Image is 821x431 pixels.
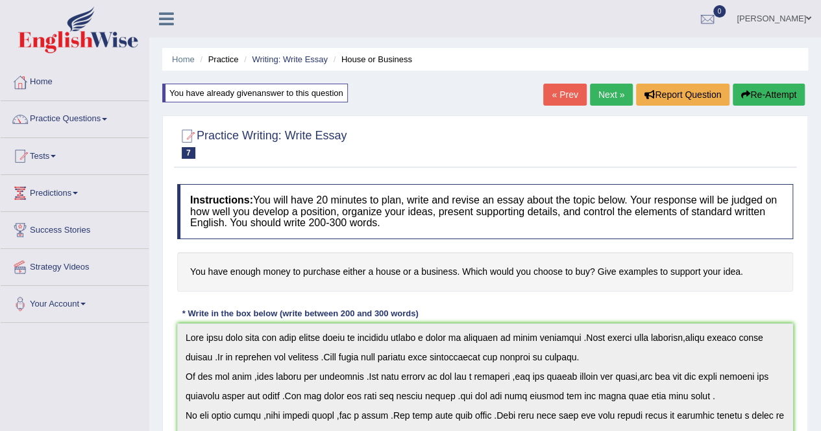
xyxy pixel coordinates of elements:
a: Your Account [1,286,149,318]
a: Home [1,64,149,97]
a: « Prev [543,84,586,106]
div: * Write in the box below (write between 200 and 300 words) [177,308,423,320]
li: House or Business [330,53,412,65]
li: Practice [197,53,238,65]
h2: Practice Writing: Write Essay [177,126,347,159]
a: Success Stories [1,212,149,244]
div: You have already given answer to this question [162,84,348,102]
span: 7 [182,147,195,159]
a: Strategy Videos [1,249,149,281]
h4: You will have 20 minutes to plan, write and revise an essay about the topic below. Your response ... [177,184,793,239]
b: Instructions: [190,194,253,205]
h4: You have enough money to purchase either a house or a business. Which would you choose to buy? Gi... [177,252,793,292]
a: Writing: Write Essay [252,54,328,64]
button: Report Question [636,84,729,106]
span: 0 [713,5,726,17]
a: Predictions [1,175,149,207]
a: Home [172,54,195,64]
a: Practice Questions [1,101,149,134]
a: Tests [1,138,149,170]
button: Re-Attempt [733,84,805,106]
a: Next » [590,84,633,106]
